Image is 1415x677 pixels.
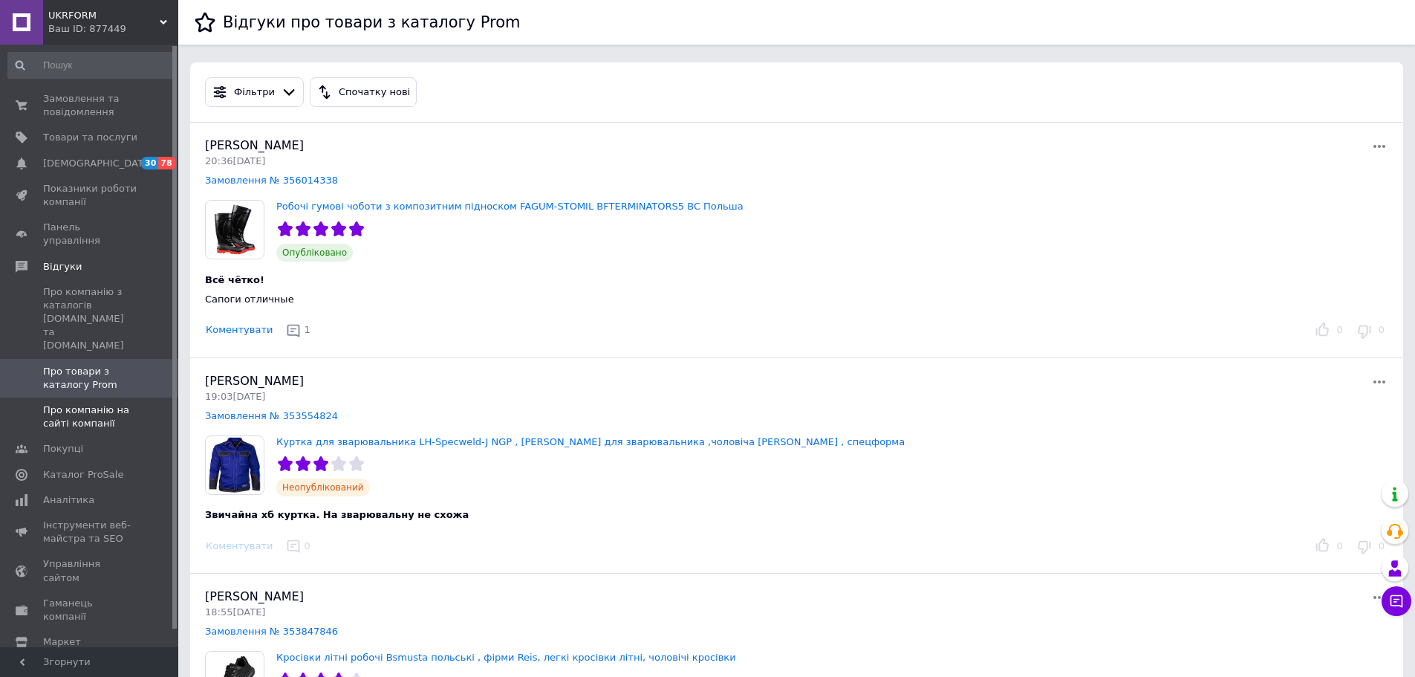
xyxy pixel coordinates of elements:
[205,294,294,305] span: Сапоги отличные
[43,260,82,273] span: Відгуки
[1382,586,1411,616] button: Чат з покупцем
[205,274,264,285] span: Всё чётко!
[205,391,265,402] span: 19:03[DATE]
[206,201,264,259] img: Робочі гумові чоботи з композитним підноском FAGUM-STOMIL BFTERMINATORS5 BC Польша
[282,319,316,342] button: 1
[205,155,265,166] span: 20:36[DATE]
[43,442,83,456] span: Покупці
[276,479,370,496] span: Неопублікований
[43,468,123,482] span: Каталог ProSale
[205,626,338,637] a: Замовлення № 353847846
[205,410,338,421] a: Замовлення № 353554824
[205,77,304,107] button: Фільтри
[43,365,137,392] span: Про товари з каталогу Prom
[205,589,304,603] span: [PERSON_NAME]
[43,493,94,507] span: Аналітика
[43,635,81,649] span: Маркет
[304,324,310,335] span: 1
[206,436,264,494] img: Куртка для зварювальника LH-Specweld-J NGP , спецкуртка для зварювальника ,чоловіча роба Reis , с...
[205,138,304,152] span: [PERSON_NAME]
[43,519,137,545] span: Інструменти веб-майстра та SEO
[141,157,158,169] span: 30
[276,244,353,262] span: Опубліковано
[336,85,413,100] div: Спочатку нові
[7,52,175,79] input: Пошук
[43,597,137,623] span: Гаманець компанії
[205,606,265,618] span: 18:55[DATE]
[276,652,736,663] a: Кросівки літні робочі Bsmusta польські , фірми Reis, легкі кросівки літні, чоловічі кросівки
[43,131,137,144] span: Товари та послуги
[276,201,744,212] a: Робочі гумові чоботи з композитним підноском FAGUM-STOMIL BFTERMINATORS5 BC Польша
[223,13,520,31] h1: Відгуки про товари з каталогу Prom
[231,85,278,100] div: Фільтри
[43,182,137,209] span: Показники роботи компанії
[48,22,178,36] div: Ваш ID: 877449
[43,221,137,247] span: Панель управління
[43,92,137,119] span: Замовлення та повідомлення
[205,374,304,388] span: [PERSON_NAME]
[205,509,469,520] span: Звичайна хб куртка. На зварювальну не схожа
[158,157,175,169] span: 78
[276,436,905,447] a: Куртка для зварювальника LH-Specweld-J NGP , [PERSON_NAME] для зварювальника ,чоловіча [PERSON_NA...
[310,77,417,107] button: Спочатку нові
[43,157,153,170] span: [DEMOGRAPHIC_DATA]
[48,9,160,22] span: UKRFORM
[43,404,137,430] span: Про компанію на сайті компанії
[43,557,137,584] span: Управління сайтом
[205,175,338,186] a: Замовлення № 356014338
[205,323,273,338] button: Коментувати
[43,285,137,353] span: Про компанію з каталогів [DOMAIN_NAME] та [DOMAIN_NAME]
